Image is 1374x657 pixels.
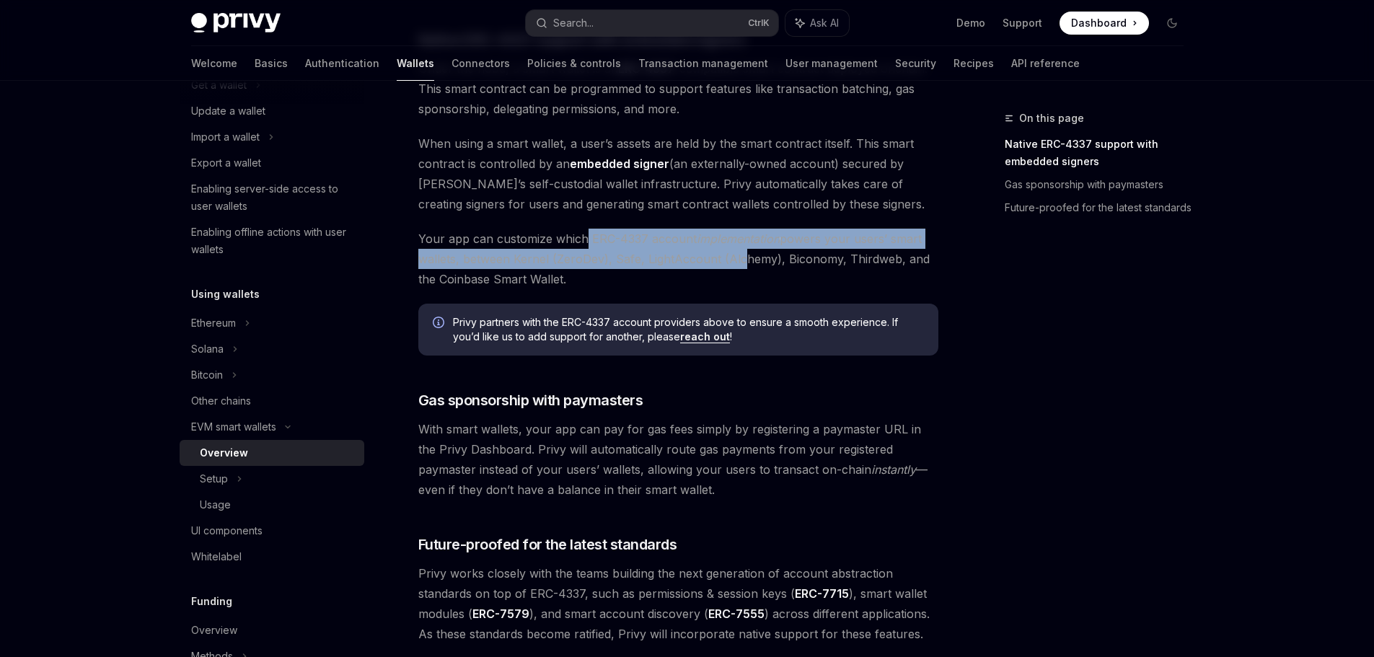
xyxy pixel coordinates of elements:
a: reach out [680,330,730,343]
span: Your app can customize which ERC-4337 account powers your users’ smart wallets, between Kernel (Z... [418,229,938,289]
button: Search...CtrlK [526,10,778,36]
span: Future-proofed for the latest standards [418,534,677,555]
a: Other chains [180,388,364,414]
em: implementation [697,232,780,246]
h5: Funding [191,593,232,610]
a: Whitelabel [180,544,364,570]
div: Usage [200,496,231,513]
button: Toggle dark mode [1161,12,1184,35]
div: UI components [191,522,263,539]
div: Overview [191,622,237,639]
div: Bitcoin [191,366,223,384]
a: Support [1003,16,1042,30]
h5: Using wallets [191,286,260,303]
div: EVM smart wallets [191,418,276,436]
div: Search... [553,14,594,32]
a: Overview [180,617,364,643]
a: Security [895,46,936,81]
div: Enabling offline actions with user wallets [191,224,356,258]
a: ERC-7579 [472,607,529,622]
a: Export a wallet [180,150,364,176]
span: Under the hood, a smart wallet is an -compatible smart contract deployed onchain. This smart cont... [418,58,938,119]
span: Ctrl K [748,17,770,29]
span: Privy partners with the ERC-4337 account providers above to ensure a smooth experience. If you’d ... [453,315,924,344]
a: Future-proofed for the latest standards [1005,196,1195,219]
div: Whitelabel [191,548,242,565]
strong: embedded signer [570,156,669,171]
a: Policies & controls [527,46,621,81]
div: Overview [200,444,248,462]
button: Ask AI [785,10,849,36]
span: Ask AI [810,16,839,30]
a: API reference [1011,46,1080,81]
div: Setup [200,470,228,488]
a: Update a wallet [180,98,364,124]
span: Privy works closely with the teams building the next generation of account abstraction standards ... [418,563,938,644]
a: Wallets [397,46,434,81]
span: Dashboard [1071,16,1127,30]
a: ERC-7715 [795,586,849,601]
em: instantly [871,462,916,477]
div: Export a wallet [191,154,261,172]
a: ERC-7555 [708,607,765,622]
div: Import a wallet [191,128,260,146]
a: Welcome [191,46,237,81]
a: Dashboard [1060,12,1149,35]
a: Enabling offline actions with user wallets [180,219,364,263]
span: With smart wallets, your app can pay for gas fees simply by registering a paymaster URL in the Pr... [418,419,938,500]
div: Update a wallet [191,102,265,120]
a: Overview [180,440,364,466]
div: Ethereum [191,314,236,332]
a: Recipes [954,46,994,81]
a: Connectors [452,46,510,81]
a: Native ERC-4337 support with embedded signers [1005,133,1195,173]
a: Gas sponsorship with paymasters [1005,173,1195,196]
a: User management [785,46,878,81]
div: Enabling server-side access to user wallets [191,180,356,215]
a: Demo [956,16,985,30]
span: On this page [1019,110,1084,127]
a: Usage [180,492,364,518]
img: dark logo [191,13,281,33]
span: Gas sponsorship with paymasters [418,390,643,410]
div: Other chains [191,392,251,410]
a: UI components [180,518,364,544]
a: Enabling server-side access to user wallets [180,176,364,219]
svg: Info [433,317,447,331]
div: Solana [191,340,224,358]
span: When using a smart wallet, a user’s assets are held by the smart contract itself. This smart cont... [418,133,938,214]
a: Transaction management [638,46,768,81]
a: Basics [255,46,288,81]
a: Authentication [305,46,379,81]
